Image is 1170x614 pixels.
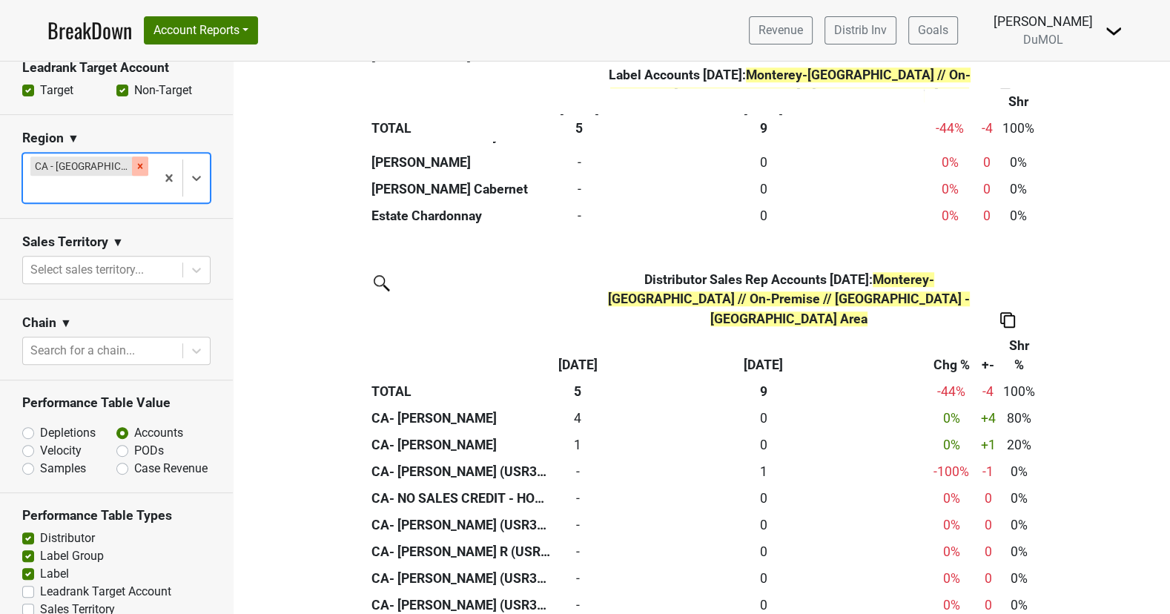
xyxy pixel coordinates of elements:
td: 0% [999,565,1039,592]
th: 0 [603,149,925,176]
label: PODs [134,442,164,460]
span: -44% [937,384,965,399]
th: CA- [PERSON_NAME] (USR30805) [368,512,555,538]
th: CA- [PERSON_NAME] R (USR30806) [368,538,555,565]
label: Distributor [40,529,95,547]
span: DuMOL [1023,33,1063,47]
th: 0 [601,565,925,592]
span: ▼ [112,234,124,251]
div: 0 [981,515,996,535]
th: 0 [603,176,925,202]
td: 0 % [924,202,976,229]
div: CA - [GEOGRAPHIC_DATA] [30,156,132,176]
td: 0 [556,149,603,176]
td: 0 [555,538,601,565]
th: Aug '24: activate to sort column ascending [601,332,925,378]
div: 1 [604,462,922,481]
div: 0 [604,542,922,561]
th: Aug '25: activate to sort column ascending [556,88,603,134]
th: 0 [601,538,925,565]
td: -4 [976,115,998,142]
div: 0 [604,569,922,588]
th: &nbsp;: activate to sort column ascending [368,88,556,134]
td: 0 [555,485,601,512]
th: Chg %: activate to sort column ascending [926,332,977,378]
div: 0 [604,515,922,535]
th: &nbsp;: activate to sort column ascending [368,332,555,378]
th: 9 [603,115,925,142]
img: Dropdown Menu [1105,22,1123,40]
button: Account Reports [144,16,258,44]
img: filter [368,270,392,294]
label: Leadrank Target Account [40,583,171,601]
th: CA- NO SALES CREDIT - HOUSE (GHA30730) [368,485,555,512]
th: +-: activate to sort column ascending [977,332,999,378]
th: CA- [PERSON_NAME] [368,405,555,432]
td: 0 % [926,405,977,432]
label: Label [40,565,69,583]
th: Shr %: activate to sort column ascending [999,332,1039,378]
td: 0 [555,565,601,592]
td: 0 % [926,565,977,592]
td: 4 [555,405,601,432]
th: Estate Chardonnay [368,202,556,229]
th: [PERSON_NAME] [368,149,556,176]
td: 100% [998,115,1037,142]
th: TOTAL [368,378,555,405]
td: 0 [555,458,601,485]
td: 0 % [924,176,976,202]
div: 0 [981,569,996,588]
label: Velocity [40,442,82,460]
label: Accounts [134,424,183,442]
th: +-: activate to sort column ascending [976,88,998,134]
a: Goals [908,16,958,44]
td: 0 % [924,149,976,176]
h3: Performance Table Types [22,508,211,524]
div: +4 [981,409,996,428]
h3: Sales Territory [22,234,108,250]
h3: Performance Table Value [22,395,211,411]
td: 0% [998,149,1037,176]
th: 5 [555,378,601,405]
th: 9 [601,378,925,405]
th: 0 [601,432,925,458]
div: - [559,206,599,225]
th: [PERSON_NAME] Cabernet [368,176,556,202]
div: - [559,179,599,199]
th: CA- [PERSON_NAME] (USR30703) [368,565,555,592]
label: Non-Target [134,82,192,99]
th: Aug '24: activate to sort column ascending [603,88,925,134]
div: 0 [604,409,922,428]
div: 0 [604,489,922,508]
span: ▼ [60,314,72,332]
th: 5 [556,115,603,142]
th: Aug '25: activate to sort column ascending [555,332,601,378]
td: -100 % [926,458,977,485]
label: Target [40,82,73,99]
td: 0 % [926,485,977,512]
td: 0% [999,458,1039,485]
label: Depletions [40,424,96,442]
th: Label Accounts [DATE] : [603,62,976,108]
th: CA- [PERSON_NAME] [368,432,555,458]
th: 0 [601,405,925,432]
th: 0 [601,512,925,538]
div: - [558,489,597,508]
h3: Region [22,131,64,146]
div: 0 [607,153,921,172]
a: BreakDown [47,15,132,46]
td: 0% [999,485,1039,512]
div: 0 [607,206,921,225]
div: 4 [558,409,597,428]
label: Samples [40,460,86,478]
td: 0 % [926,432,977,458]
label: Case Revenue [134,460,208,478]
div: - [558,462,597,481]
div: 0 [981,542,996,561]
td: 0 % [926,538,977,565]
th: Distributor Sales Rep Accounts [DATE] : [601,266,977,332]
th: Chg %: activate to sort column ascending [924,88,976,134]
div: - [558,542,597,561]
div: -1 [981,462,996,481]
div: - [559,153,599,172]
